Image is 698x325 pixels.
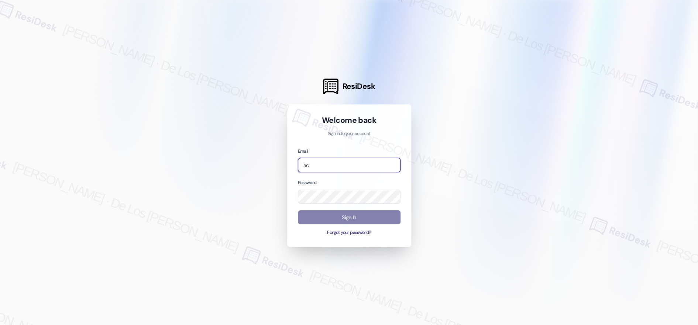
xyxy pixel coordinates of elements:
[342,81,375,91] span: ResiDesk
[298,131,400,137] p: Sign in to your account
[298,180,317,186] label: Password
[298,210,400,225] button: Sign In
[298,158,400,172] input: name@example.com
[298,229,400,236] button: Forgot your password?
[323,79,338,94] img: ResiDesk Logo
[298,148,308,154] label: Email
[298,115,400,125] h1: Welcome back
